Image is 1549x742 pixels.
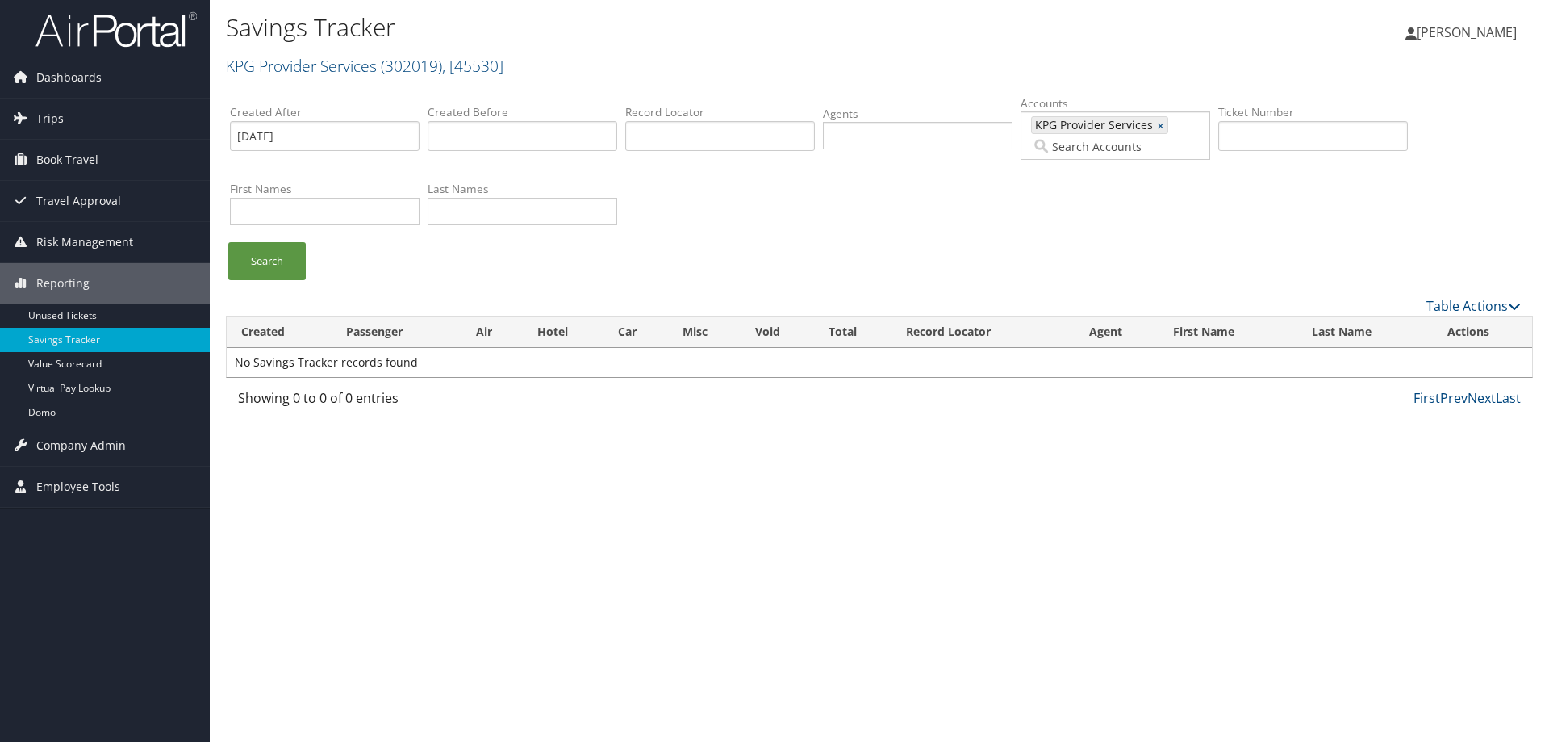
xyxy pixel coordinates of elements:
label: Created Before [428,104,617,120]
th: Last Name [1297,317,1433,348]
input: Search Accounts [1031,138,1199,154]
span: Trips [36,99,64,139]
span: Company Admin [36,425,126,466]
th: Void [741,317,814,348]
label: Agents [823,106,1012,122]
a: Table Actions [1426,297,1521,315]
span: Travel Approval [36,181,121,221]
div: Showing 0 to 0 of 0 entries [238,388,541,416]
th: Passenger [332,317,461,348]
th: Hotel [523,317,603,348]
label: Last Names [428,181,617,197]
a: Search [228,242,306,280]
label: Record Locator [625,104,815,120]
span: Employee Tools [36,467,120,507]
span: [PERSON_NAME] [1417,23,1517,41]
a: Last [1496,389,1521,407]
span: Dashboards [36,57,102,98]
th: Air [461,317,523,348]
a: [PERSON_NAME] [1405,8,1533,57]
label: Created After [230,104,420,120]
span: ( 302019 ) [381,55,442,77]
th: Misc [668,317,741,348]
span: , [ 45530 ] [442,55,503,77]
a: KPG Provider Services [226,55,503,77]
label: First Names [230,181,420,197]
td: No Savings Tracker records found [227,348,1532,377]
label: Accounts [1021,95,1210,111]
img: airportal-logo.png [35,10,197,48]
a: × [1157,117,1167,133]
label: Ticket Number [1218,104,1408,120]
h1: Savings Tracker [226,10,1097,44]
th: Created: activate to sort column ascending [227,317,332,348]
span: Risk Management [36,222,133,262]
th: Car [603,317,668,348]
th: First Name [1159,317,1297,348]
a: Next [1468,389,1496,407]
a: Prev [1440,389,1468,407]
span: KPG Provider Services [1032,117,1153,133]
span: Book Travel [36,140,98,180]
th: Actions [1433,317,1532,348]
th: Agent: activate to sort column ascending [1075,317,1159,348]
th: Total [814,317,891,348]
th: Record Locator: activate to sort column ascending [891,317,1075,348]
a: First [1413,389,1440,407]
span: Reporting [36,263,90,304]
